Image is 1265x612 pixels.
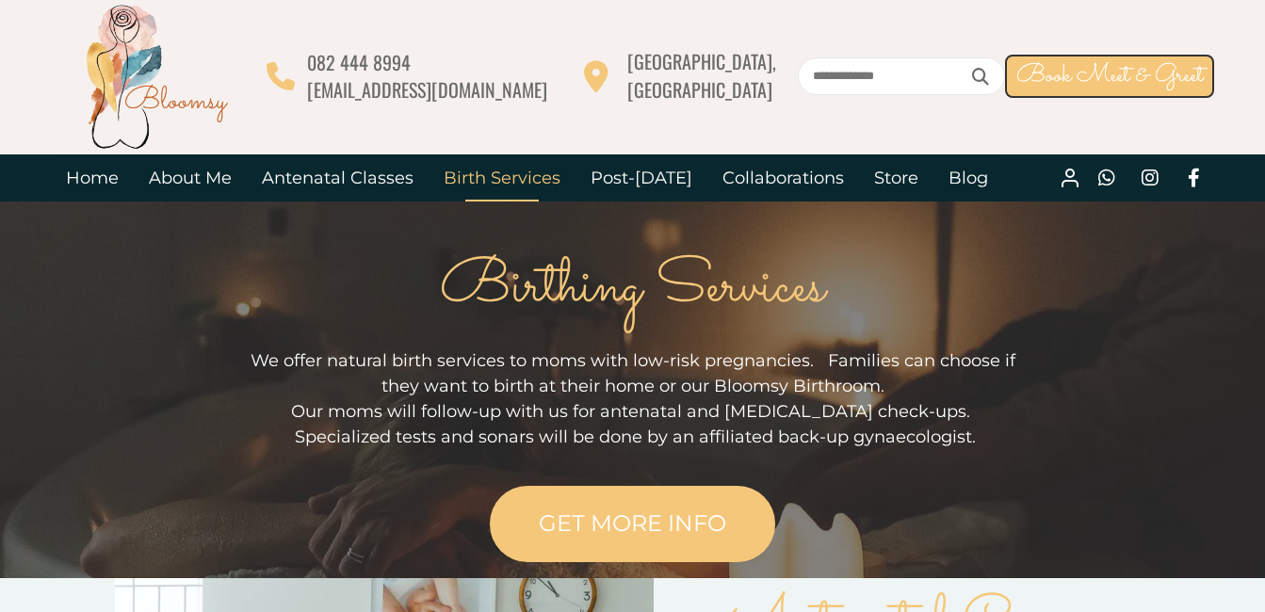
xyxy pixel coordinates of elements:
[576,154,707,201] a: Post-[DATE]
[539,509,726,537] span: GET MORE INFO
[627,47,776,75] span: [GEOGRAPHIC_DATA],
[1005,55,1214,98] a: Book Meet & Greet
[134,154,247,201] a: About Me
[247,154,429,201] a: Antenatal Classes
[440,243,825,333] span: Birthing Services
[707,154,859,201] a: Collaborations
[307,75,547,104] span: [EMAIL_ADDRESS][DOMAIN_NAME]
[307,48,411,76] span: 082 444 8994
[429,154,576,201] a: Birth Services
[490,486,775,562] a: GET MORE INFO
[627,75,772,104] span: [GEOGRAPHIC_DATA]
[81,1,232,152] img: Bloomsy
[251,350,1015,396] span: We offer natural birth services to moms with low-risk pregnancies. Families can choose if they wa...
[290,401,976,447] span: Our moms will follow-up with us for antenatal and [MEDICAL_DATA] check-ups. Specialized tests and...
[1016,57,1203,94] span: Book Meet & Greet
[51,154,134,201] a: Home
[933,154,1003,201] a: Blog
[859,154,933,201] a: Store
